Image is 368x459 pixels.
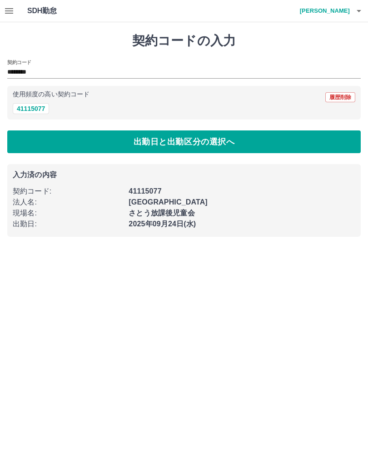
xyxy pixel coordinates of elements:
[129,187,161,195] b: 41115077
[7,130,361,153] button: 出勤日と出勤区分の選択へ
[129,220,196,228] b: 2025年09月24日(水)
[13,219,123,229] p: 出勤日 :
[129,209,194,217] b: さとう放課後児童会
[129,198,208,206] b: [GEOGRAPHIC_DATA]
[7,33,361,49] h1: 契約コードの入力
[13,171,355,179] p: 入力済の内容
[13,103,49,114] button: 41115077
[7,59,31,66] h2: 契約コード
[325,92,355,102] button: 履歴削除
[13,91,90,98] p: 使用頻度の高い契約コード
[13,197,123,208] p: 法人名 :
[13,186,123,197] p: 契約コード :
[13,208,123,219] p: 現場名 :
